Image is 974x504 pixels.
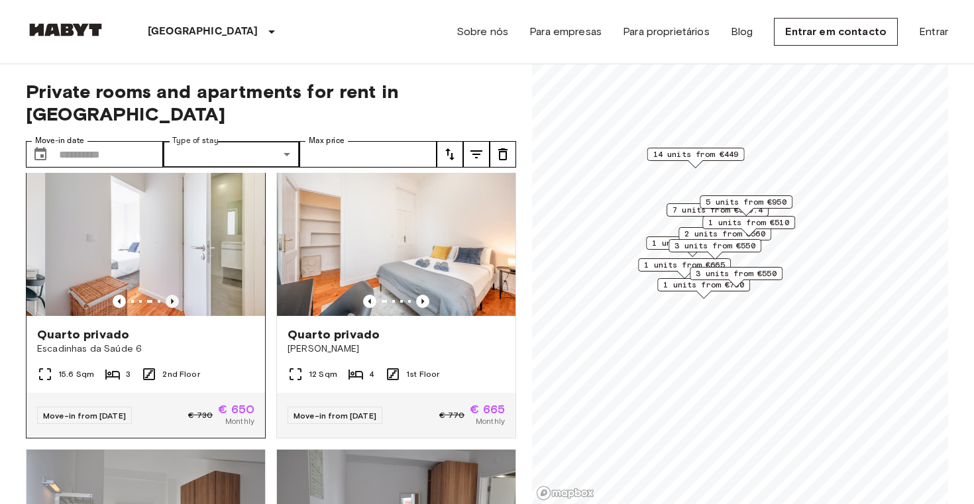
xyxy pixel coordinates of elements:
[623,24,710,40] a: Para proprietários
[706,196,786,208] span: 5 units from €950
[218,403,254,415] span: € 650
[490,141,516,168] button: tune
[463,141,490,168] button: tune
[470,403,505,415] span: € 665
[708,217,789,228] span: 1 units from €510
[288,342,505,356] span: [PERSON_NAME]
[638,258,731,279] div: Map marker
[277,157,515,316] img: Marketing picture of unit PT-17-015-001-002
[406,368,439,380] span: 1st Floor
[690,267,783,287] div: Map marker
[731,24,753,40] a: Blog
[126,368,131,380] span: 3
[276,156,516,438] a: Marketing picture of unit PT-17-015-001-002Previous imagePrevious imageQuarto privado[PERSON_NAME...
[37,342,254,356] span: Escadinhas da Saúde 6
[309,135,345,146] label: Max price
[457,24,508,40] a: Sobre nós
[27,141,54,168] button: Choose date
[673,204,763,216] span: 7 units from €519.4
[653,148,739,160] span: 14 units from €449
[919,24,948,40] a: Entrar
[225,415,254,427] span: Monthly
[439,409,464,421] span: € 770
[45,157,284,316] img: Marketing picture of unit PT-17-007-005-02H
[657,278,750,299] div: Map marker
[675,240,755,252] span: 3 units from €550
[148,24,258,40] p: [GEOGRAPHIC_DATA]
[162,368,199,380] span: 2nd Floor
[647,148,745,168] div: Map marker
[669,239,761,260] div: Map marker
[652,237,733,249] span: 1 units from €615
[166,295,179,308] button: Previous image
[294,411,376,421] span: Move-in from [DATE]
[113,295,126,308] button: Previous image
[700,195,792,216] div: Map marker
[26,156,266,438] a: Previous imagePrevious imageQuarto privadoEscadinhas da Saúde 615.6 Sqm32nd FloorMove-in from [DA...
[644,259,725,271] span: 1 units from €665
[188,409,213,421] span: € 730
[667,203,769,224] div: Map marker
[309,368,337,380] span: 12 Sqm
[172,135,219,146] label: Type of stay
[363,295,376,308] button: Previous image
[437,141,463,168] button: tune
[663,279,744,291] span: 1 units from €760
[774,18,898,46] a: Entrar em contacto
[646,236,739,257] div: Map marker
[58,368,94,380] span: 15.6 Sqm
[529,24,602,40] a: Para empresas
[26,23,105,36] img: Habyt
[476,415,505,427] span: Monthly
[536,485,594,501] a: Mapbox logo
[678,227,771,248] div: Map marker
[702,216,795,236] div: Map marker
[35,135,84,146] label: Move-in date
[43,411,126,421] span: Move-in from [DATE]
[369,368,374,380] span: 4
[696,268,777,279] span: 3 units from €550
[37,327,129,342] span: Quarto privado
[288,327,380,342] span: Quarto privado
[416,295,429,308] button: Previous image
[26,80,516,125] span: Private rooms and apartments for rent in [GEOGRAPHIC_DATA]
[684,228,765,240] span: 2 units from €560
